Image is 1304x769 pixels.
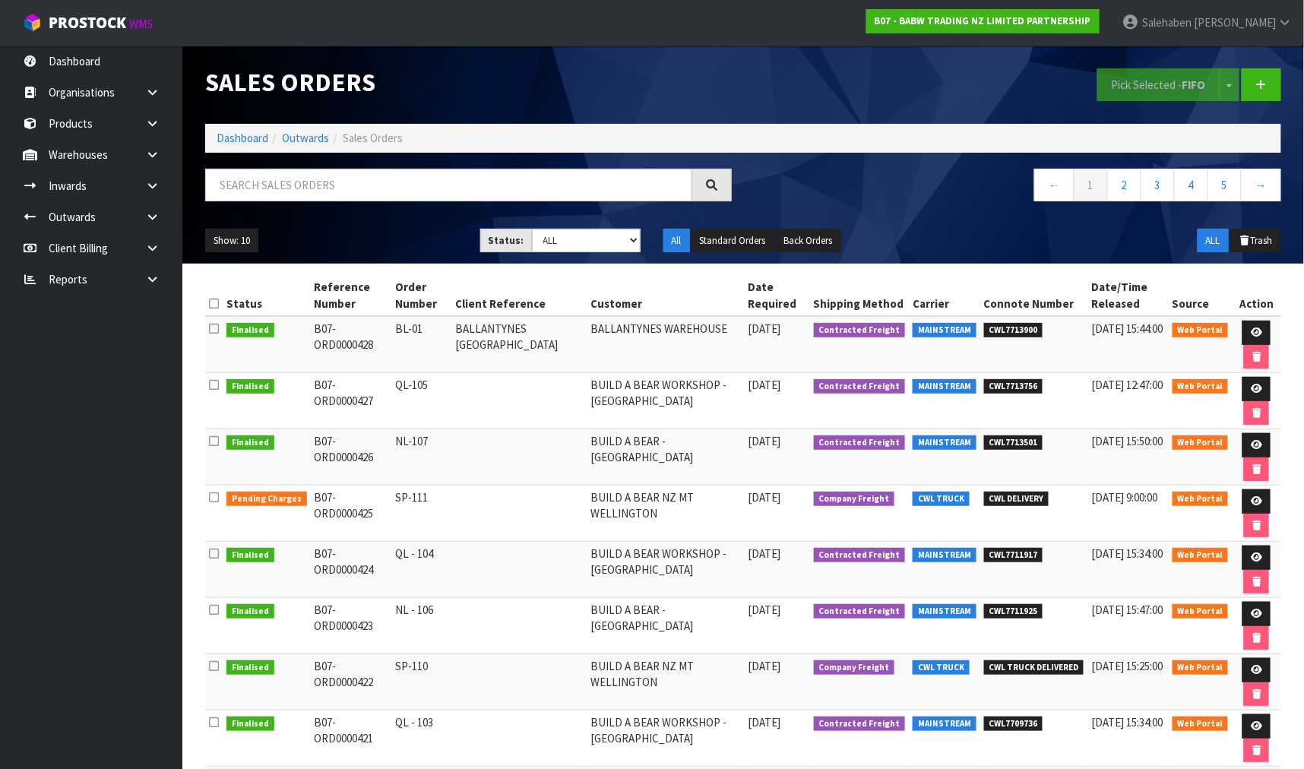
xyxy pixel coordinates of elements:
td: B07-ORD0000425 [311,486,391,542]
span: [DATE] [748,434,780,448]
span: MAINSTREAM [913,323,976,338]
span: Finalised [226,717,274,732]
span: Web Portal [1173,435,1229,451]
span: [DATE] 15:44:00 [1091,321,1163,336]
th: Date Required [744,275,810,316]
td: QL - 104 [391,542,452,598]
span: Pending Charges [226,492,307,507]
a: Outwards [282,131,329,145]
td: BUILD A BEAR WORKSHOP - [GEOGRAPHIC_DATA] [587,710,745,767]
td: BUILD A BEAR WORKSHOP - [GEOGRAPHIC_DATA] [587,542,745,598]
a: 5 [1207,169,1242,201]
span: Finalised [226,660,274,676]
td: SP-111 [391,486,452,542]
th: Source [1169,275,1233,316]
td: BUILD A BEAR NZ MT WELLINGTON [587,486,745,542]
span: [DATE] 15:50:00 [1091,434,1163,448]
button: Trash [1230,229,1281,253]
th: Shipping Method [810,275,910,316]
span: [DATE] 12:47:00 [1091,378,1163,392]
td: BUILD A BEAR NZ MT WELLINGTON [587,654,745,710]
th: Customer [587,275,745,316]
td: BALLANTYNES WAREHOUSE [587,316,745,373]
span: CWL TRUCK DELIVERED [984,660,1084,676]
span: [DATE] 15:34:00 [1091,546,1163,561]
th: Action [1232,275,1281,316]
span: MAINSTREAM [913,717,976,732]
span: [DATE] 15:34:00 [1091,715,1163,729]
th: Connote Number [980,275,1088,316]
button: Show: 10 [205,229,258,253]
span: [DATE] [748,321,780,336]
nav: Page navigation [755,169,1281,206]
td: BUILD A BEAR - [GEOGRAPHIC_DATA] [587,598,745,654]
th: Client Reference [452,275,587,316]
span: Finalised [226,323,274,338]
span: CWL TRUCK [913,660,970,676]
a: 1 [1074,169,1108,201]
a: 2 [1107,169,1141,201]
button: All [663,229,690,253]
td: B07-ORD0000423 [311,598,391,654]
span: Contracted Freight [814,717,906,732]
span: [DATE] 15:47:00 [1091,603,1163,617]
span: Finalised [226,604,274,619]
th: Order Number [391,275,452,316]
span: Web Portal [1173,548,1229,563]
span: CWL7711917 [984,548,1043,563]
td: B07-ORD0000421 [311,710,391,767]
span: Web Portal [1173,379,1229,394]
span: [DATE] [748,715,780,729]
span: Web Portal [1173,604,1229,619]
span: Contracted Freight [814,379,906,394]
strong: FIFO [1182,78,1206,92]
span: Company Freight [814,660,895,676]
span: Web Portal [1173,660,1229,676]
td: BALLANTYNES [GEOGRAPHIC_DATA] [452,316,587,373]
button: Back Orders [776,229,841,253]
span: MAINSTREAM [913,379,976,394]
span: Contracted Freight [814,435,906,451]
img: cube-alt.png [23,13,42,32]
span: [PERSON_NAME] [1194,15,1276,30]
a: → [1241,169,1281,201]
td: NL-107 [391,429,452,486]
span: [DATE] [748,546,780,561]
span: Contracted Freight [814,323,906,338]
td: B07-ORD0000424 [311,542,391,598]
td: B07-ORD0000427 [311,373,391,429]
span: Salehaben [1142,15,1192,30]
span: Finalised [226,548,274,563]
span: [DATE] [748,659,780,673]
a: 4 [1174,169,1208,201]
span: CWL7713501 [984,435,1043,451]
strong: Status: [489,234,524,247]
th: Carrier [909,275,980,316]
strong: B07 - BABW TRADING NZ LIMITED PARTNERSHIP [875,14,1091,27]
td: B07-ORD0000426 [311,429,391,486]
a: B07 - BABW TRADING NZ LIMITED PARTNERSHIP [866,9,1100,33]
span: Web Portal [1173,492,1229,507]
span: CWL DELIVERY [984,492,1049,507]
span: CWL7709736 [984,717,1043,732]
span: ProStock [49,13,126,33]
button: Standard Orders [692,229,774,253]
input: Search sales orders [205,169,692,201]
button: ALL [1198,229,1229,253]
td: SP-110 [391,654,452,710]
th: Date/Time Released [1087,275,1169,316]
span: CWL7711925 [984,604,1043,619]
span: CWL7713756 [984,379,1043,394]
td: B07-ORD0000422 [311,654,391,710]
span: MAINSTREAM [913,604,976,619]
span: [DATE] [748,378,780,392]
span: Web Portal [1173,323,1229,338]
a: Dashboard [217,131,268,145]
td: BL-01 [391,316,452,373]
button: Pick Selected -FIFO [1097,68,1220,101]
h1: Sales Orders [205,68,732,97]
span: Finalised [226,379,274,394]
span: Web Portal [1173,717,1229,732]
span: Company Freight [814,492,895,507]
th: Status [223,275,311,316]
